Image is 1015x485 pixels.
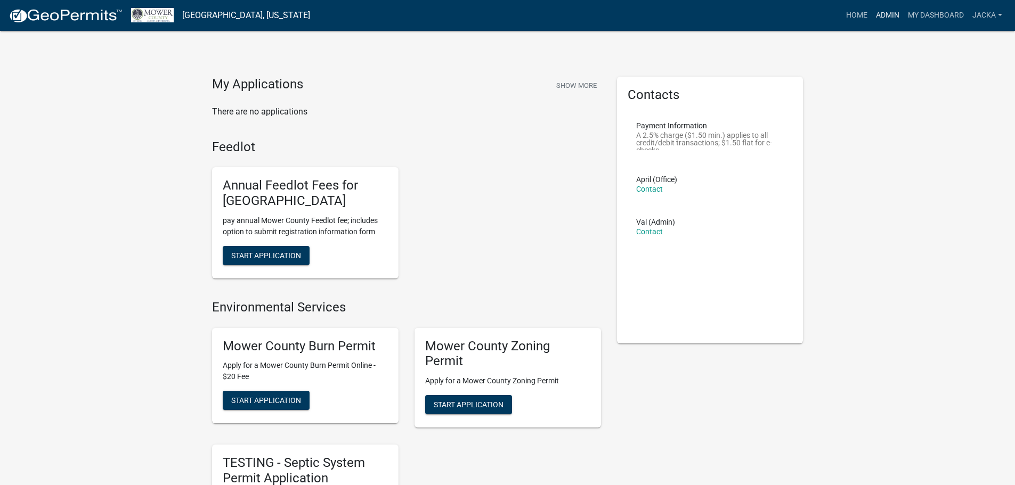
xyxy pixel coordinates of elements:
[636,176,677,183] p: April (Office)
[212,139,601,155] h4: Feedlot
[636,122,784,129] p: Payment Information
[231,251,301,259] span: Start Application
[636,131,784,150] p: A 2.5% charge ($1.50 min.) applies to all credit/debit transactions; $1.50 flat for e-checks
[182,6,310,24] a: [GEOGRAPHIC_DATA], [US_STATE]
[968,5,1006,26] a: jacka
[636,185,663,193] a: Contact
[212,77,303,93] h4: My Applications
[223,215,388,237] p: pay annual Mower County Feedlot fee; includes option to submit registration information form
[223,391,310,410] button: Start Application
[425,339,590,369] h5: Mower County Zoning Permit
[628,87,793,103] h5: Contacts
[842,5,872,26] a: Home
[425,395,512,414] button: Start Application
[223,339,388,354] h5: Mower County Burn Permit
[872,5,904,26] a: Admin
[212,105,601,118] p: There are no applications
[434,400,504,409] span: Start Application
[223,178,388,209] h5: Annual Feedlot Fees for [GEOGRAPHIC_DATA]
[223,360,388,382] p: Apply for a Mower County Burn Permit Online - $20 Fee
[212,300,601,315] h4: Environmental Services
[425,375,590,387] p: Apply for a Mower County Zoning Permit
[552,77,601,94] button: Show More
[636,227,663,236] a: Contact
[231,396,301,405] span: Start Application
[904,5,968,26] a: My Dashboard
[223,246,310,265] button: Start Application
[636,218,675,226] p: Val (Admin)
[131,8,174,22] img: Mower County, Minnesota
